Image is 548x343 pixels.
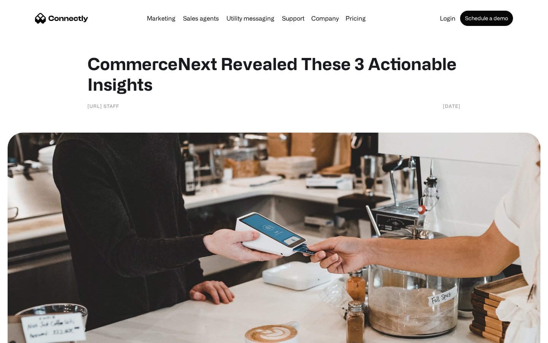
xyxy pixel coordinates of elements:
[180,15,222,21] a: Sales agents
[311,13,339,24] div: Company
[15,330,46,340] ul: Language list
[460,11,513,26] a: Schedule a demo
[342,15,369,21] a: Pricing
[8,330,46,340] aside: Language selected: English
[144,15,178,21] a: Marketing
[88,53,460,95] h1: CommerceNext Revealed These 3 Actionable Insights
[443,102,460,110] div: [DATE]
[223,15,277,21] a: Utility messaging
[437,15,459,21] a: Login
[88,102,119,110] div: [URL] Staff
[279,15,307,21] a: Support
